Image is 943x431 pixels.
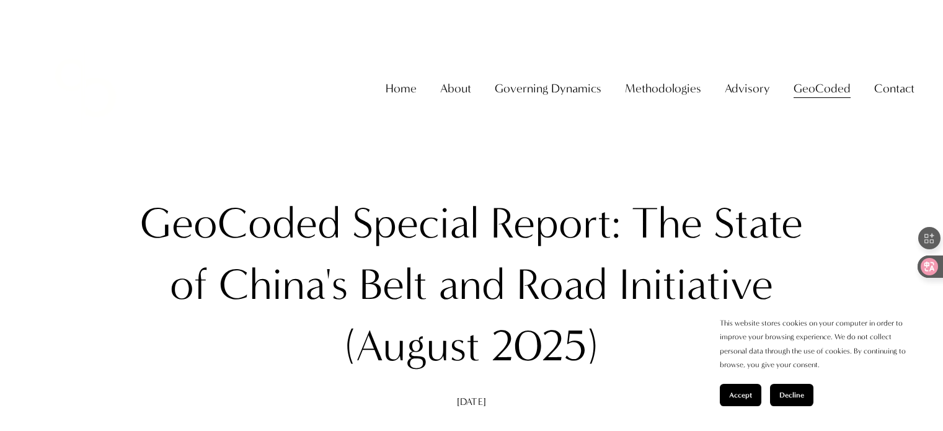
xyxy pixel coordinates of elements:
span: About [440,78,471,99]
button: Decline [770,384,813,406]
span: Accept [729,391,752,399]
button: Accept [720,384,761,406]
div: GeoCoded [140,193,341,254]
div: Belt [359,254,427,316]
div: and [438,254,505,316]
div: State [714,193,803,254]
span: Governing Dynamics [495,78,601,99]
a: folder dropdown [625,76,701,100]
a: folder dropdown [440,76,471,100]
img: Christopher Sanchez &amp; Co. [29,31,143,145]
div: 2025) [491,316,598,377]
span: [DATE] [457,396,486,407]
section: Cookie banner [707,304,931,419]
div: (August [345,316,480,377]
span: Methodologies [625,78,701,99]
a: folder dropdown [794,76,851,100]
div: The [632,193,702,254]
div: Special [352,193,479,254]
span: Contact [874,78,914,99]
div: of [170,254,208,316]
a: folder dropdown [725,76,770,100]
a: Home [386,76,417,100]
span: Decline [779,391,804,399]
div: Road [516,254,608,316]
span: GeoCoded [794,78,851,99]
p: This website stores cookies on your computer in order to improve your browsing experience. We do ... [720,316,918,371]
span: Advisory [725,78,770,99]
a: folder dropdown [495,76,601,100]
div: Report: [490,193,621,254]
div: China's [219,254,348,316]
div: Initiative [619,254,773,316]
a: folder dropdown [874,76,914,100]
